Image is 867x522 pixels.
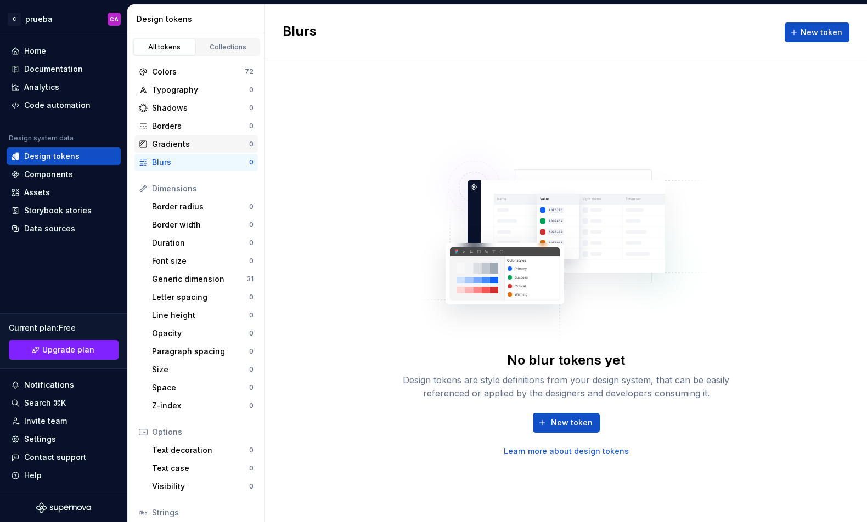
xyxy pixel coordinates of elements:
[24,151,80,162] div: Design tokens
[7,184,121,201] a: Assets
[152,507,254,518] div: Strings
[148,343,258,360] a: Paragraph spacing0
[533,413,600,433] button: New token
[249,446,254,455] div: 0
[134,154,258,171] a: Blurs0
[24,470,42,481] div: Help
[134,63,258,81] a: Colors72
[148,270,258,288] a: Generic dimension31
[249,104,254,112] div: 0
[24,64,83,75] div: Documentation
[201,43,256,52] div: Collections
[152,183,254,194] div: Dimensions
[249,401,254,410] div: 0
[283,22,317,42] h2: Blurs
[7,394,121,412] button: Search ⌘K
[134,99,258,117] a: Shadows0
[148,288,258,306] a: Letter spacing0
[152,139,249,150] div: Gradients
[24,379,74,390] div: Notifications
[25,14,53,25] div: prueba
[24,169,73,180] div: Components
[148,379,258,396] a: Space0
[152,400,249,411] div: Z-index
[152,310,249,321] div: Line height
[148,307,258,324] a: Line height0
[148,325,258,342] a: Opacity0
[7,202,121,219] a: Storybook stories
[249,220,254,229] div: 0
[249,86,254,94] div: 0
[152,237,249,248] div: Duration
[801,27,842,38] span: New token
[7,78,121,96] a: Analytics
[249,464,254,473] div: 0
[152,157,249,168] div: Blurs
[134,81,258,99] a: Typography0
[9,134,74,143] div: Design system data
[152,346,249,357] div: Paragraph spacing
[249,202,254,211] div: 0
[7,467,121,484] button: Help
[152,103,249,114] div: Shadows
[152,427,254,438] div: Options
[249,122,254,130] div: 0
[9,340,119,360] a: Upgrade plan
[7,376,121,394] button: Notifications
[7,430,121,448] a: Settings
[24,46,46,56] div: Home
[148,397,258,415] a: Z-index0
[391,373,742,400] div: Design tokens are style definitions from your design system, that can be easily referenced or app...
[152,445,249,456] div: Text decoration
[9,322,119,333] div: Current plan : Free
[7,147,121,165] a: Design tokens
[152,121,249,132] div: Borders
[137,43,192,52] div: All tokens
[152,201,249,212] div: Border radius
[134,135,258,153] a: Gradients0
[24,452,86,463] div: Contact support
[7,97,121,114] a: Code automation
[24,100,91,111] div: Code automation
[148,478,258,495] a: Visibility0
[148,216,258,234] a: Border width0
[148,234,258,252] a: Duration0
[7,166,121,183] a: Components
[249,257,254,265] div: 0
[249,158,254,167] div: 0
[7,42,121,60] a: Home
[2,7,125,31] button: CpruebaCA
[152,463,249,474] div: Text case
[7,220,121,237] a: Data sources
[36,502,91,513] svg: Supernova Logo
[7,60,121,78] a: Documentation
[249,482,254,491] div: 0
[137,14,260,25] div: Design tokens
[249,140,254,149] div: 0
[110,15,119,24] div: CA
[148,441,258,459] a: Text decoration0
[7,412,121,430] a: Invite team
[249,311,254,320] div: 0
[246,275,254,283] div: 31
[249,365,254,374] div: 0
[504,446,629,457] a: Learn more about design tokens
[152,256,249,266] div: Font size
[152,364,249,375] div: Size
[152,481,249,492] div: Visibility
[249,329,254,338] div: 0
[24,416,67,427] div: Invite team
[152,292,249,303] div: Letter spacing
[249,239,254,247] div: 0
[148,459,258,477] a: Text case0
[24,82,59,93] div: Analytics
[148,252,258,270] a: Font size0
[24,187,50,198] div: Assets
[245,67,254,76] div: 72
[249,347,254,356] div: 0
[8,13,21,26] div: C
[152,84,249,95] div: Typography
[152,66,245,77] div: Colors
[152,219,249,230] div: Border width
